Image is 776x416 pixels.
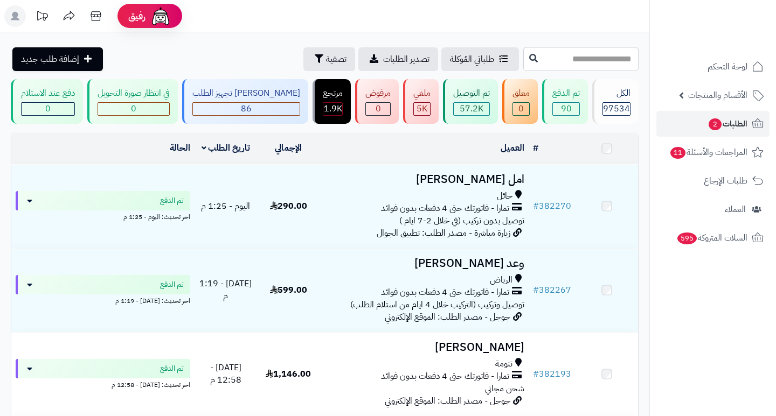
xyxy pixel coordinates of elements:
span: 57.2K [460,102,483,115]
a: #382267 [533,284,571,297]
span: جوجل - مصدر الطلب: الموقع الإلكتروني [385,311,510,323]
a: مرفوض 0 [353,79,401,124]
a: ملغي 5K [401,79,441,124]
span: الرياض [490,274,512,286]
span: السلات المتروكة [676,230,747,245]
span: 97534 [603,102,630,115]
span: [DATE] - 12:58 م [210,361,241,386]
a: تاريخ الطلب [202,142,251,154]
span: تنومة [495,358,512,370]
div: 86 [193,103,300,115]
div: اخر تحديث: اليوم - 1:25 م [16,210,190,222]
span: المراجعات والأسئلة [669,145,747,160]
div: معلق [512,87,530,100]
a: العميل [501,142,524,154]
span: 0 [376,102,381,115]
div: تم الدفع [552,87,580,100]
span: 0 [131,102,136,115]
span: جوجل - مصدر الطلب: الموقع الإلكتروني [385,394,510,407]
div: اخر تحديث: [DATE] - 12:58 م [16,378,190,390]
a: تحديثات المنصة [29,5,56,30]
div: 5011 [414,103,430,115]
span: 2 [709,118,722,130]
span: تم الدفع [160,363,184,374]
h3: [PERSON_NAME] [324,341,524,354]
span: تمارا - فاتورتك حتى 4 دفعات بدون فوائد [381,370,509,383]
span: 11 [670,147,685,159]
a: إضافة طلب جديد [12,47,103,71]
span: 1.9K [324,102,342,115]
span: طلباتي المُوكلة [450,53,494,66]
span: 90 [561,102,572,115]
span: تم الدفع [160,195,184,206]
a: مرتجع 1.9K [310,79,353,124]
span: العملاء [725,202,746,217]
a: [PERSON_NAME] تجهيز الطلب 86 [180,79,310,124]
div: 0 [98,103,169,115]
span: لوحة التحكم [708,59,747,74]
span: 1,146.00 [266,368,311,380]
a: العملاء [656,196,770,222]
a: لوحة التحكم [656,54,770,80]
span: توصيل بدون تركيب (في خلال 2-7 ايام ) [399,214,524,227]
span: 599.00 [270,284,307,297]
span: تصدير الطلبات [383,53,429,66]
div: مرفوض [365,87,391,100]
div: 0 [366,103,390,115]
div: تم التوصيل [453,87,490,100]
span: 0 [518,102,524,115]
span: # [533,284,539,297]
span: زيارة مباشرة - مصدر الطلب: تطبيق الجوال [377,227,510,239]
span: 86 [241,102,252,115]
a: #382270 [533,200,571,213]
div: [PERSON_NAME] تجهيز الطلب [192,87,300,100]
span: توصيل وتركيب (التركيب خلال 4 ايام من استلام الطلب) [350,298,524,311]
span: اليوم - 1:25 م [201,200,250,213]
a: المراجعات والأسئلة11 [656,139,770,165]
a: تم التوصيل 57.2K [441,79,500,124]
div: 90 [553,103,579,115]
a: تصدير الطلبات [358,47,438,71]
div: 57227 [454,103,489,115]
span: حائل [497,190,512,202]
div: في انتظار صورة التحويل [98,87,170,100]
span: # [533,200,539,213]
span: تصفية [326,53,347,66]
span: تمارا - فاتورتك حتى 4 دفعات بدون فوائد [381,286,509,299]
span: 0 [45,102,51,115]
img: ai-face.png [150,5,171,27]
span: تمارا - فاتورتك حتى 4 دفعات بدون فوائد [381,202,509,215]
h3: وعد [PERSON_NAME] [324,257,524,270]
span: [DATE] - 1:19 م [199,277,252,302]
span: رفيق [128,10,145,23]
a: #382193 [533,368,571,380]
button: تصفية [303,47,355,71]
span: طلبات الإرجاع [704,173,747,188]
span: تم الدفع [160,279,184,290]
span: 5K [417,102,427,115]
span: الطلبات [708,116,747,131]
h3: امل [PERSON_NAME] [324,173,524,186]
div: الكل [602,87,630,100]
a: طلبات الإرجاع [656,168,770,194]
a: # [533,142,538,154]
a: معلق 0 [500,79,540,124]
a: الطلبات2 [656,111,770,137]
span: الأقسام والمنتجات [688,88,747,103]
div: اخر تحديث: [DATE] - 1:19 م [16,294,190,306]
a: في انتظار صورة التحويل 0 [85,79,180,124]
a: دفع عند الاستلام 0 [9,79,85,124]
a: الحالة [170,142,190,154]
span: شحن مجاني [485,382,524,395]
div: ملغي [413,87,431,100]
span: إضافة طلب جديد [21,53,79,66]
a: تم الدفع 90 [540,79,590,124]
div: 1856 [323,103,342,115]
span: 290.00 [270,200,307,213]
a: السلات المتروكة595 [656,225,770,251]
a: طلباتي المُوكلة [441,47,519,71]
a: الكل97534 [590,79,641,124]
img: logo-2.png [703,29,766,52]
a: الإجمالي [275,142,302,154]
span: # [533,368,539,380]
